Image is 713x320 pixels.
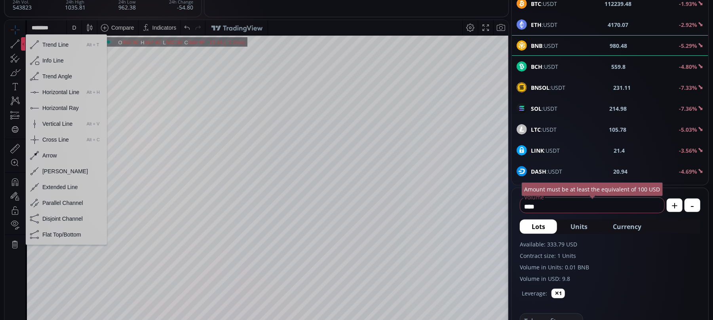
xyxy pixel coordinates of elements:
[38,148,83,154] div: [PERSON_NAME]
[531,63,542,70] b: BCH
[158,19,162,25] div: L
[531,168,546,175] b: DASH
[118,19,134,25] div: 992.90
[520,263,700,271] label: Volume in Units: 0.01 BNB
[679,168,697,175] b: -4.69%
[38,211,76,218] div: Flat Top/Bottom
[114,19,118,25] div: O
[38,195,78,202] div: Disjoint Channel
[82,117,93,122] div: Alt + C
[531,104,557,113] span: :USDT
[531,21,542,28] b: ETH
[679,84,697,91] b: -7.33%
[667,199,683,212] button: +
[520,252,700,260] label: Contract size: 1 Units
[559,220,599,234] button: Units
[180,19,184,25] div: C
[82,101,93,106] div: Alt + V
[613,222,641,231] span: Currency
[100,18,107,25] div: Market open
[609,125,627,134] b: 105.78
[38,132,52,138] div: Arrow
[7,106,13,113] div: 
[38,164,73,170] div: Extended Line
[38,116,64,123] div: Cross Line
[202,19,240,25] div: −12.44 (−1.25%)
[106,4,129,11] div: Compare
[531,84,549,91] b: BNSOL
[610,104,627,113] b: 214.98
[531,125,557,134] span: :USDT
[684,199,700,212] button: -
[184,19,200,25] div: 980.46
[148,4,172,11] div: Indicators
[82,70,93,74] div: Alt + H
[679,21,697,28] b: -2.92%
[531,62,558,71] span: :USDT
[140,19,156,25] div: 997.40
[520,240,700,248] label: Available: 333.79 USD
[614,83,631,92] b: 231.11
[38,100,68,107] div: Vertical Line
[38,53,67,59] div: Trend Angle
[67,4,71,11] div: D
[136,19,140,25] div: H
[522,289,547,297] label: Leverage:
[38,180,78,186] div: Parallel Channel
[679,63,697,70] b: -4.80%
[679,105,697,112] b: -7.36%
[614,146,625,155] b: 21.4
[531,167,562,176] span: :USDT
[531,147,544,154] b: LINK
[162,19,177,25] div: 962.38
[38,85,74,91] div: Horizontal Ray
[38,21,64,28] div: Trend Line
[520,220,557,234] button: Lots
[532,222,545,231] span: Lots
[520,275,700,283] label: Volume in USD: 9.8
[38,37,59,44] div: Info Line
[531,83,565,92] span: :USDT
[531,105,542,112] b: SOL
[531,146,560,155] span: :USDT
[522,182,663,196] div: Amount must be at least the equivalent of 100 USD
[531,126,541,133] b: LTC
[612,62,626,71] b: 559.8
[601,220,653,234] button: Currency
[551,289,565,298] button: ✕1
[570,222,588,231] span: Units
[38,69,74,75] div: Horizontal Line
[82,22,93,27] div: Alt + T
[531,21,557,29] span: :USDT
[679,147,697,154] b: -3.56%
[608,21,629,29] b: 4170.07
[679,126,697,133] b: -5.03%
[614,167,628,176] b: 20.94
